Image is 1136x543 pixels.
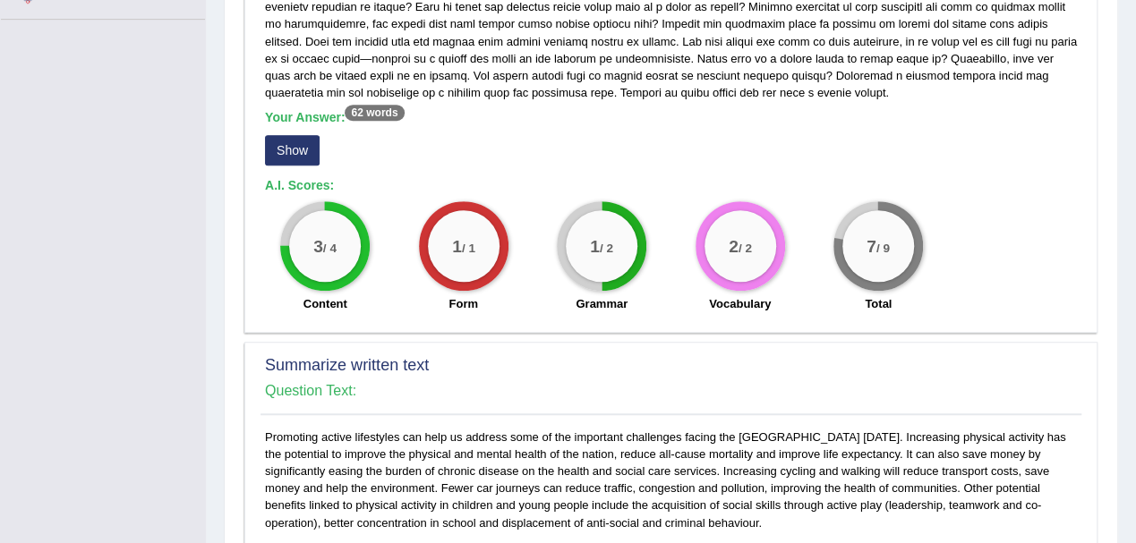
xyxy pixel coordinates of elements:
[265,178,334,192] b: A.I. Scores:
[303,295,347,312] label: Content
[265,383,1077,399] h4: Question Text:
[323,242,337,255] small: / 4
[867,236,876,256] big: 7
[600,242,613,255] small: / 2
[265,110,405,124] b: Your Answer:
[576,295,628,312] label: Grammar
[452,236,462,256] big: 1
[265,135,320,165] button: Show
[590,236,600,256] big: 1
[738,242,751,255] small: / 2
[709,295,771,312] label: Vocabulary
[313,236,323,256] big: 3
[345,105,404,121] sup: 62 words
[265,357,1077,375] h2: Summarize written text
[729,236,739,256] big: 2
[876,242,890,255] small: / 9
[448,295,478,312] label: Form
[461,242,474,255] small: / 1
[865,295,892,312] label: Total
